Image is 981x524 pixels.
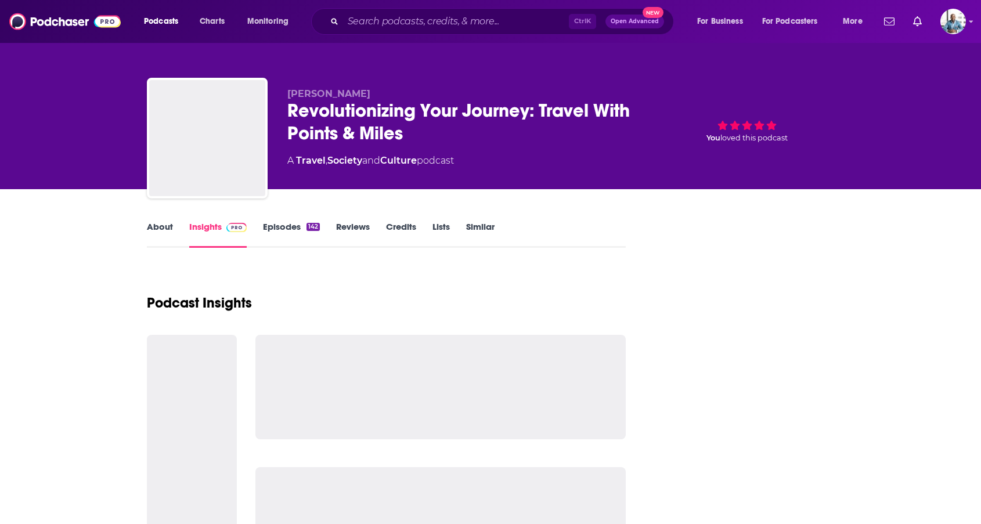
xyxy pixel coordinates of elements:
[147,294,252,312] h1: Podcast Insights
[940,9,966,34] button: Show profile menu
[908,12,926,31] a: Show notifications dropdown
[660,88,834,160] div: Youloved this podcast
[287,88,370,99] span: [PERSON_NAME]
[144,13,178,30] span: Podcasts
[940,9,966,34] img: User Profile
[192,12,232,31] a: Charts
[326,155,327,166] span: ,
[879,12,899,31] a: Show notifications dropdown
[466,221,495,248] a: Similar
[720,133,788,142] span: loved this podcast
[386,221,416,248] a: Credits
[336,221,370,248] a: Reviews
[263,221,320,248] a: Episodes142
[697,13,743,30] span: For Business
[605,15,664,28] button: Open AdvancedNew
[762,13,818,30] span: For Podcasters
[147,221,173,248] a: About
[322,8,685,35] div: Search podcasts, credits, & more...
[835,12,877,31] button: open menu
[843,13,863,30] span: More
[343,12,569,31] input: Search podcasts, credits, & more...
[940,9,966,34] span: Logged in as BoldlyGo
[200,13,225,30] span: Charts
[136,12,193,31] button: open menu
[9,10,121,32] img: Podchaser - Follow, Share and Rate Podcasts
[689,12,758,31] button: open menu
[432,221,450,248] a: Lists
[189,221,247,248] a: InsightsPodchaser Pro
[239,12,304,31] button: open menu
[226,223,247,232] img: Podchaser Pro
[306,223,320,231] div: 142
[362,155,380,166] span: and
[287,154,454,168] div: A podcast
[611,19,659,24] span: Open Advanced
[380,155,417,166] a: Culture
[296,155,326,166] a: Travel
[569,14,596,29] span: Ctrl K
[755,12,835,31] button: open menu
[643,7,663,18] span: New
[706,133,720,142] span: You
[247,13,288,30] span: Monitoring
[327,155,362,166] a: Society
